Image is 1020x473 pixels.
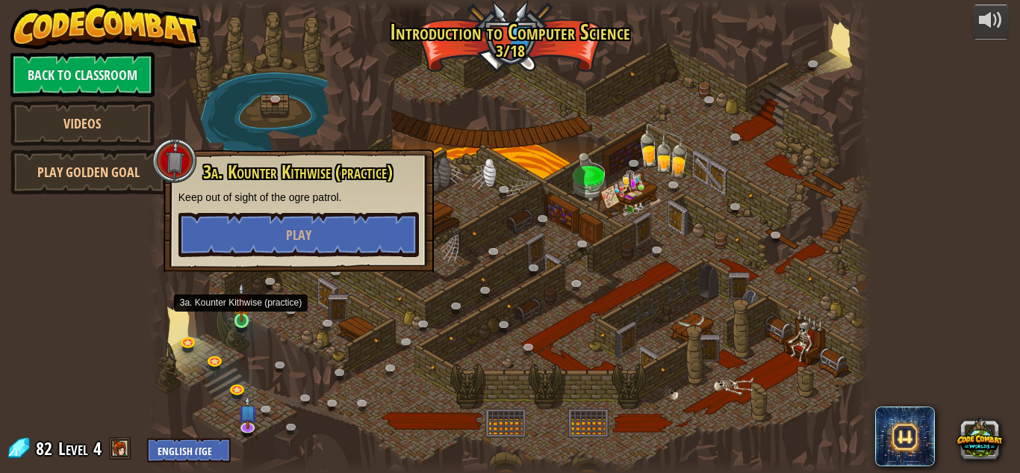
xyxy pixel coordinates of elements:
a: Play Golden Goal [10,149,167,194]
a: Back to Classroom [10,52,155,97]
span: 3a. Kounter Kithwise (practice) [203,159,393,185]
button: Play [178,212,419,257]
a: Videos [10,101,155,146]
span: 4 [93,436,102,460]
span: Play [286,226,311,244]
img: level-banner-unstarted.png [233,282,250,321]
span: Level [58,436,88,461]
span: 82 [36,436,57,460]
button: Adjust volume [972,4,1010,40]
img: CodeCombat - Learn how to code by playing a game [10,4,202,49]
img: level-banner-unstarted-subscriber.png [237,395,257,429]
p: Keep out of sight of the ogre patrol. [178,190,419,205]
